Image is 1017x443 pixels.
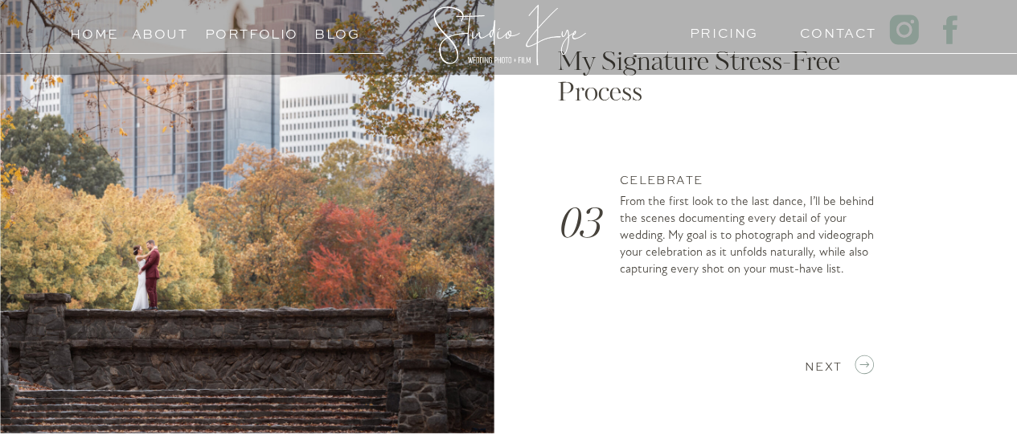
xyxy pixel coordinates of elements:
h3: Celebrate [620,170,711,185]
a: Portfolio [205,23,278,38]
p: From the first look to the last dance, I’ll be behind the scenes documenting every detail of your... [620,194,882,310]
a: Blog [301,23,374,38]
i: 03 [557,207,599,248]
a: Home [64,23,125,38]
a: About [132,23,188,38]
h2: My Signature Stress-Free Process [557,48,867,117]
a: NEXT [805,356,843,371]
a: Contact [800,22,862,37]
a: PRICING [690,22,752,37]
